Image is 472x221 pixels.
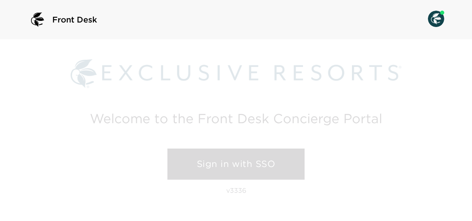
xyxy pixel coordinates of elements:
[28,10,47,29] img: logo
[52,14,97,25] span: Front Desk
[167,149,305,180] a: Sign in with SSO
[90,112,382,125] h2: Welcome to the Front Desk Concierge Portal
[428,11,444,27] img: User
[71,59,401,88] img: Exclusive Resorts logo
[226,186,246,194] p: v3336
